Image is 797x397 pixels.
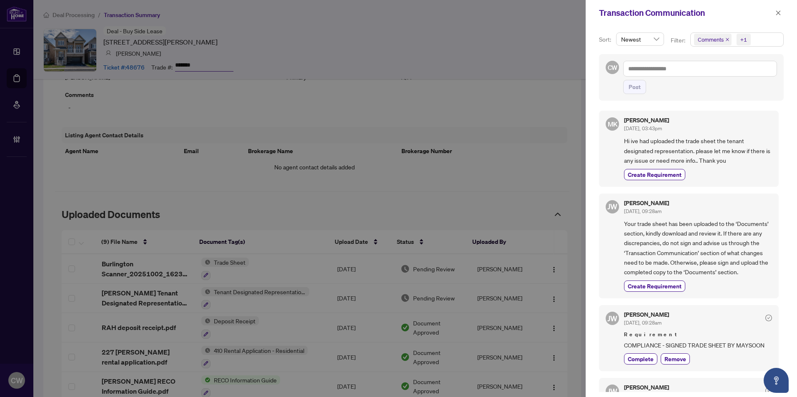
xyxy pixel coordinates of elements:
[624,117,669,123] h5: [PERSON_NAME]
[624,219,772,277] span: Your trade sheet has been uploaded to the ‘Documents’ section, kindly download and review it. If ...
[607,119,617,129] span: MK
[621,33,659,45] span: Newest
[775,10,781,16] span: close
[764,368,789,393] button: Open asap
[599,7,773,19] div: Transaction Communication
[624,136,772,165] span: Hi ive had uploaded the trade sheet the tenant designated representation. please let me know if t...
[624,200,669,206] h5: [PERSON_NAME]
[624,385,669,390] h5: [PERSON_NAME]
[661,353,690,365] button: Remove
[599,35,613,44] p: Sort:
[624,280,685,292] button: Create Requirement
[624,330,772,339] span: Requirement
[624,353,657,365] button: Complete
[624,169,685,180] button: Create Requirement
[694,34,732,45] span: Comments
[671,36,687,45] p: Filter:
[624,320,662,326] span: [DATE], 09:28am
[725,37,729,42] span: close
[628,355,654,363] span: Complete
[698,35,724,44] span: Comments
[607,201,617,212] span: JW
[623,80,646,94] button: Post
[664,355,686,363] span: Remove
[607,63,617,72] span: CW
[765,387,772,394] span: check-circle
[628,170,682,179] span: Create Requirement
[628,282,682,290] span: Create Requirement
[607,385,617,397] span: JW
[624,312,669,318] h5: [PERSON_NAME]
[624,125,662,132] span: [DATE], 03:43pm
[765,315,772,321] span: check-circle
[624,340,772,350] span: COMPLIANCE - SIGNED TRADE SHEET BY MAYSOON
[607,313,617,324] span: JW
[624,208,662,214] span: [DATE], 09:28am
[740,35,747,44] div: +1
